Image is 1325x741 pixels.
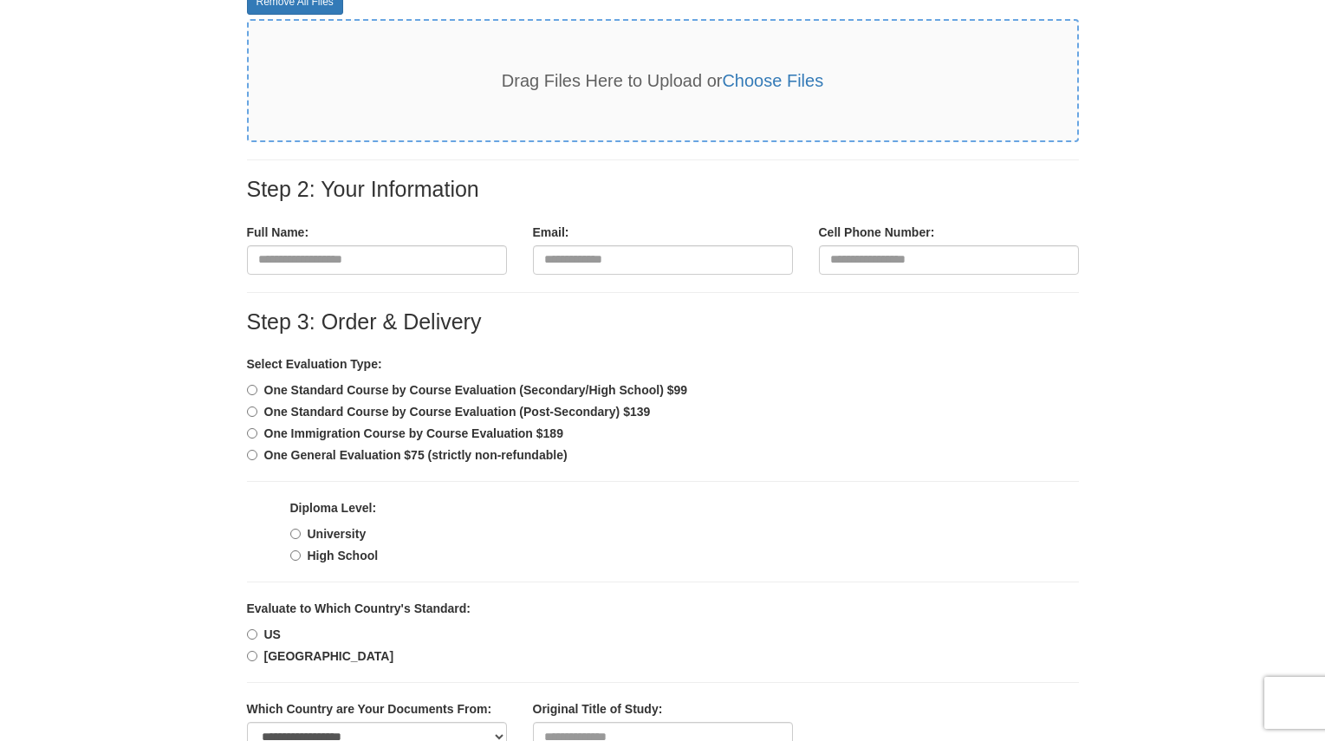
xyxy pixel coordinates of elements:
[264,426,563,440] b: One Immigration Course by Course Evaluation $189
[247,406,257,417] input: One Standard Course by Course Evaluation (Post-Secondary) $139
[247,310,482,335] label: Step 3: Order & Delivery
[247,700,492,718] label: Which Country are Your Documents From:
[290,529,301,539] input: University
[502,71,823,90] span: Drag Files Here to Upload or
[264,627,281,641] b: US
[247,385,257,395] input: One Standard Course by Course Evaluation (Secondary/High School) $99
[247,651,257,661] input: [GEOGRAPHIC_DATA]
[247,428,257,439] input: One Immigration Course by Course Evaluation $189
[247,450,257,460] input: One General Evaluation $75 (strictly non-refundable)
[247,178,479,202] label: Step 2: Your Information
[264,383,688,397] b: One Standard Course by Course Evaluation (Secondary/High School) $99
[290,501,377,515] b: Diploma Level:
[264,649,394,663] b: [GEOGRAPHIC_DATA]
[308,527,367,541] b: University
[533,224,569,241] label: Email:
[247,601,471,615] b: Evaluate to Which Country's Standard:
[308,549,379,562] b: High School
[264,448,568,462] b: One General Evaluation $75 (strictly non-refundable)
[722,71,823,90] a: Choose Files
[819,224,935,241] label: Cell Phone Number:
[264,405,651,419] b: One Standard Course by Course Evaluation (Post-Secondary) $139
[247,224,309,241] label: Full Name:
[985,122,1325,741] iframe: LiveChat chat widget
[290,550,301,561] input: High School
[533,700,663,718] label: Original Title of Study:
[247,357,382,371] b: Select Evaluation Type:
[247,629,257,640] input: US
